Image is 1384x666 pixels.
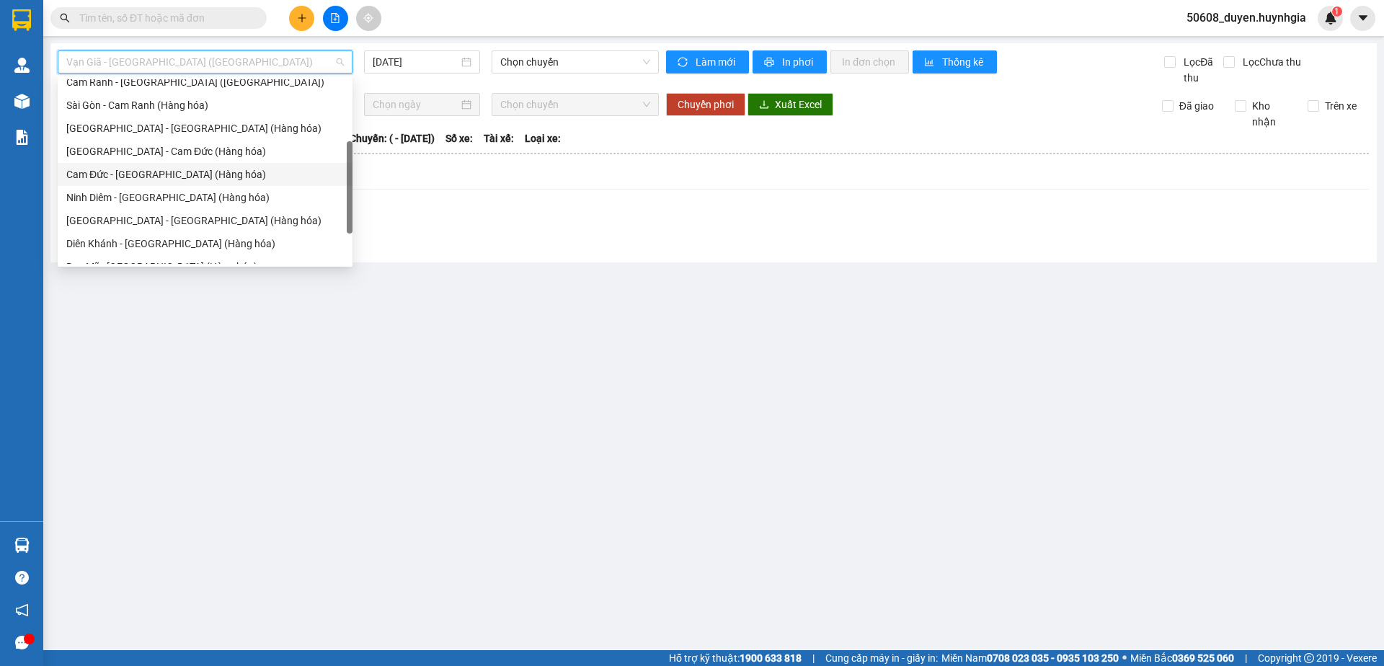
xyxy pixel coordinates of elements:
[1175,9,1318,27] span: 50608_duyen.huynhgia
[484,130,514,146] span: Tài xế:
[941,650,1119,666] span: Miền Nam
[782,54,815,70] span: In phơi
[66,74,344,90] div: Cam Ranh - [GEOGRAPHIC_DATA] ([GEOGRAPHIC_DATA])
[500,51,650,73] span: Chọn chuyến
[987,652,1119,664] strong: 0708 023 035 - 0935 103 250
[14,130,30,145] img: solution-icon
[1332,6,1342,17] sup: 1
[323,6,348,31] button: file-add
[1334,6,1339,17] span: 1
[740,652,802,664] strong: 1900 633 818
[696,54,737,70] span: Làm mới
[58,94,352,117] div: Sài Gòn - Cam Ranh (Hàng hóa)
[66,120,344,136] div: [GEOGRAPHIC_DATA] - [GEOGRAPHIC_DATA] (Hàng hóa)
[58,71,352,94] div: Cam Ranh - Sài Gòn (Hàng Hóa)
[297,13,307,23] span: plus
[666,93,745,116] button: Chuyển phơi
[66,236,344,252] div: Diên Khánh - [GEOGRAPHIC_DATA] (Hàng hóa)
[14,94,30,109] img: warehouse-icon
[363,13,373,23] span: aim
[15,603,29,617] span: notification
[669,650,802,666] span: Hỗ trợ kỹ thuật:
[913,50,997,74] button: bar-chartThống kê
[1178,54,1223,86] span: Lọc Đã thu
[1130,650,1234,666] span: Miền Bắc
[764,57,776,68] span: printer
[350,130,435,146] span: Chuyến: ( - [DATE])
[15,636,29,649] span: message
[373,54,458,70] input: 15/08/2025
[66,143,344,159] div: [GEOGRAPHIC_DATA] - Cam Đức (Hàng hóa)
[445,130,473,146] span: Số xe:
[66,166,344,182] div: Cam Đức - [GEOGRAPHIC_DATA] (Hàng hóa)
[356,6,381,31] button: aim
[66,213,344,228] div: [GEOGRAPHIC_DATA] - [GEOGRAPHIC_DATA] (Hàng hóa)
[60,13,70,23] span: search
[58,117,352,140] div: Sài Gòn - Ninh Diêm (Hàng hóa)
[66,97,344,113] div: Sài Gòn - Cam Ranh (Hàng hóa)
[678,57,690,68] span: sync
[1350,6,1375,31] button: caret-down
[812,650,815,666] span: |
[14,538,30,553] img: warehouse-icon
[1246,98,1297,130] span: Kho nhận
[58,140,352,163] div: Sài Gòn - Cam Đức (Hàng hóa)
[79,10,249,26] input: Tìm tên, số ĐT hoặc mã đơn
[942,54,985,70] span: Thống kê
[66,190,344,205] div: Ninh Diêm - [GEOGRAPHIC_DATA] (Hàng hóa)
[289,6,314,31] button: plus
[525,130,561,146] span: Loại xe:
[1319,98,1362,114] span: Trên xe
[830,50,909,74] button: In đơn chọn
[1304,653,1314,663] span: copyright
[12,9,31,31] img: logo-vxr
[58,163,352,186] div: Cam Đức - Sài Gòn (Hàng hóa)
[14,58,30,73] img: warehouse-icon
[500,94,650,115] span: Chọn chuyến
[666,50,749,74] button: syncLàm mới
[66,259,344,275] div: Dục Mỹ - [GEOGRAPHIC_DATA] (Hàng hóa)
[66,51,344,73] span: Vạn Giã - Sài Gòn (Hàng hóa)
[1172,652,1234,664] strong: 0369 525 060
[1245,650,1247,666] span: |
[825,650,938,666] span: Cung cấp máy in - giấy in:
[58,255,352,278] div: Dục Mỹ - Sài Gòn (Hàng hóa)
[1237,54,1303,70] span: Lọc Chưa thu
[1324,12,1337,25] img: icon-new-feature
[58,232,352,255] div: Diên Khánh - Sài Gòn (Hàng hóa)
[1122,655,1127,661] span: ⚪️
[1174,98,1220,114] span: Đã giao
[58,186,352,209] div: Ninh Diêm - Sài Gòn (Hàng hóa)
[1357,12,1370,25] span: caret-down
[15,571,29,585] span: question-circle
[58,209,352,232] div: Nha Trang - Sài Gòn (Hàng hóa)
[330,13,340,23] span: file-add
[753,50,827,74] button: printerIn phơi
[373,97,458,112] input: Chọn ngày
[748,93,833,116] button: downloadXuất Excel
[924,57,936,68] span: bar-chart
